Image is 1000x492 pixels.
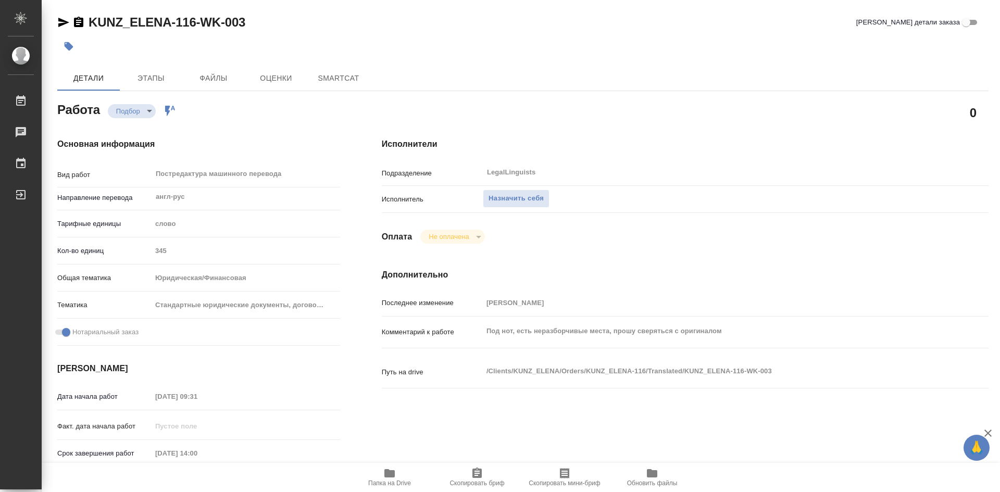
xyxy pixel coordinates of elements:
button: Скопировать ссылку [72,16,85,29]
span: Папка на Drive [368,480,411,487]
div: Стандартные юридические документы, договоры, уставы [152,296,340,314]
h4: Дополнительно [382,269,989,281]
button: Скопировать бриф [433,463,521,492]
div: Подбор [420,230,484,244]
span: SmartCat [314,72,364,85]
div: Подбор [108,104,156,118]
button: Не оплачена [426,232,472,241]
span: Детали [64,72,114,85]
span: [PERSON_NAME] детали заказа [856,17,960,28]
button: 🙏 [964,435,990,461]
div: Юридическая/Финансовая [152,269,340,287]
input: Пустое поле [483,295,938,310]
p: Последнее изменение [382,298,483,308]
span: Этапы [126,72,176,85]
h4: [PERSON_NAME] [57,362,340,375]
textarea: Под нот, есть неразборчивые места, прошу сверяться с оригиналом [483,322,938,340]
p: Факт. дата начала работ [57,421,152,432]
p: Подразделение [382,168,483,179]
h4: Оплата [382,231,413,243]
p: Комментарий к работе [382,327,483,337]
textarea: /Clients/KUNZ_ELENA/Orders/KUNZ_ELENA-116/Translated/KUNZ_ELENA-116-WK-003 [483,362,938,380]
p: Срок завершения работ [57,448,152,459]
input: Пустое поле [152,446,243,461]
span: Оценки [251,72,301,85]
p: Общая тематика [57,273,152,283]
span: Нотариальный заказ [72,327,139,337]
p: Путь на drive [382,367,483,377]
input: Пустое поле [152,389,243,404]
span: Обновить файлы [627,480,678,487]
span: Файлы [189,72,239,85]
span: Скопировать мини-бриф [529,480,600,487]
p: Тематика [57,300,152,310]
p: Вид работ [57,170,152,180]
span: 🙏 [968,437,985,459]
button: Добавить тэг [57,35,80,58]
h2: 0 [970,104,977,121]
input: Пустое поле [152,419,243,434]
button: Скопировать ссылку для ЯМессенджера [57,16,70,29]
p: Направление перевода [57,193,152,203]
button: Обновить файлы [608,463,696,492]
h2: Работа [57,99,100,118]
p: Кол-во единиц [57,246,152,256]
span: Скопировать бриф [449,480,504,487]
div: слово [152,215,340,233]
p: Тарифные единицы [57,219,152,229]
button: Подбор [113,107,143,116]
a: KUNZ_ELENA-116-WK-003 [89,15,245,29]
button: Скопировать мини-бриф [521,463,608,492]
p: Исполнитель [382,194,483,205]
input: Пустое поле [152,243,340,258]
span: Назначить себя [489,193,544,205]
button: Назначить себя [483,190,549,208]
h4: Основная информация [57,138,340,150]
h4: Исполнители [382,138,989,150]
button: Папка на Drive [346,463,433,492]
p: Дата начала работ [57,392,152,402]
